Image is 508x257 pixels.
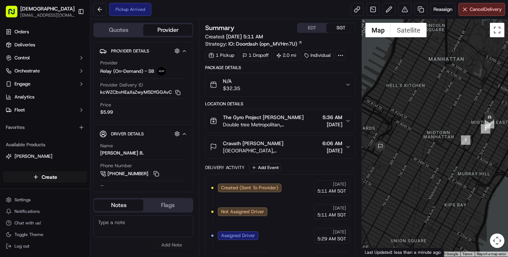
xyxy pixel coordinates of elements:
[19,47,130,55] input: Got a question? Start typing here...
[205,65,356,71] div: Package Details
[430,3,456,16] button: Reassign
[100,163,132,169] span: Phone Number
[221,232,255,239] span: Assigned Driver
[94,199,143,211] button: Notes
[228,40,297,47] span: IO: Doordash (opn_MVHm7U)
[322,114,342,121] span: 5:36 AM
[365,23,391,37] button: Show street map
[14,42,35,48] span: Deliveries
[461,135,470,145] div: 1
[14,153,52,160] span: [PERSON_NAME]
[61,106,67,112] div: 💻
[14,243,29,249] span: Log out
[4,102,58,115] a: 📗Knowledge Base
[490,23,504,37] button: Toggle fullscreen view
[3,151,87,162] button: [PERSON_NAME]
[100,128,187,140] button: Driver Details
[333,229,346,235] span: [DATE]
[143,199,192,211] button: Flags
[433,6,452,13] span: Reassign
[364,247,388,257] a: Open this area in Google Maps (opens a new window)
[249,163,281,172] button: Add Event
[111,48,149,54] span: Provider Details
[100,45,187,57] button: Provider Details
[100,150,144,156] div: [PERSON_NAME] B.
[14,29,29,35] span: Orders
[3,65,87,77] button: Orchestrate
[14,94,34,100] span: Analytics
[94,24,143,36] button: Quotes
[25,77,92,83] div: We're available if you need us!
[3,218,87,228] button: Chat with us!
[297,23,326,33] button: EDT
[239,50,272,60] div: 1 Dropoff
[100,184,107,190] span: Tip
[206,135,355,159] button: Cravath [PERSON_NAME][GEOGRAPHIC_DATA], [STREET_ADDRESS][US_STATE]6:06 AM[DATE]
[223,85,240,92] span: $32.35
[3,52,87,64] button: Control
[223,140,283,147] span: Cravath [PERSON_NAME]
[333,181,346,187] span: [DATE]
[100,170,160,178] a: [PHONE_NUMBER]
[273,50,300,60] div: 2.0 mi
[223,77,240,85] span: N/A
[317,188,346,194] span: 5:11 AM SGT
[322,121,342,128] span: [DATE]
[100,109,113,115] span: $5.99
[223,114,304,121] span: The Gyro Project [PERSON_NAME]
[221,208,264,215] span: Not Assigned Driver
[3,39,87,51] a: Deliveries
[58,102,119,115] a: 💻API Documentation
[111,131,144,137] span: Driver Details
[72,123,88,128] span: Pylon
[20,12,75,18] button: [EMAIL_ADDRESS][DOMAIN_NAME]
[14,107,25,113] span: Fleet
[42,173,57,181] span: Create
[51,123,88,128] a: Powered byPylon
[317,236,346,242] span: 5:29 AM SGT
[3,139,87,151] div: Available Products
[14,208,40,214] span: Notifications
[205,50,238,60] div: 1 Pickup
[14,55,30,61] span: Control
[458,3,505,16] button: CancelDelivery
[157,67,166,76] img: relay_logo_black.png
[205,33,263,40] span: Created:
[7,8,22,22] img: Nash
[223,147,319,154] span: [GEOGRAPHIC_DATA], [STREET_ADDRESS][US_STATE]
[100,68,154,75] span: Relay (On-Demand) - SB
[7,29,132,41] p: Welcome 👋
[205,101,356,107] div: Location Details
[14,81,30,87] span: Engage
[107,170,148,177] span: [PHONE_NUMBER]
[470,6,502,13] span: Cancel Delivery
[326,23,355,33] button: SGT
[3,104,87,116] button: Fleet
[20,5,75,12] button: [DEMOGRAPHIC_DATA]
[3,195,87,205] button: Settings
[490,233,504,248] button: Map camera controls
[333,205,346,211] span: [DATE]
[100,89,181,96] button: kcWZCbvHEaXsZwyM5DYGGAvC
[7,106,13,112] div: 📗
[3,26,87,38] a: Orders
[205,165,245,170] div: Delivery Activity
[7,69,20,83] img: 1736555255976-a54dd68f-1ca7-489b-9aae-adbdc363a1c4
[205,40,302,47] div: Strategy:
[6,153,84,160] a: [PERSON_NAME]
[3,206,87,216] button: Notifications
[301,50,334,60] div: Individual
[14,68,40,74] span: Orchestrate
[100,102,111,108] span: Price
[14,197,31,203] span: Settings
[317,212,346,218] span: 5:11 AM SGT
[68,105,116,113] span: API Documentation
[3,91,87,103] a: Analytics
[143,24,192,36] button: Provider
[226,33,263,40] span: [DATE] 5:11 AM
[100,60,118,66] span: Provider
[221,185,278,191] span: Created (Sent To Provider)
[3,78,87,90] button: Engage
[391,23,427,37] button: Show satellite imagery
